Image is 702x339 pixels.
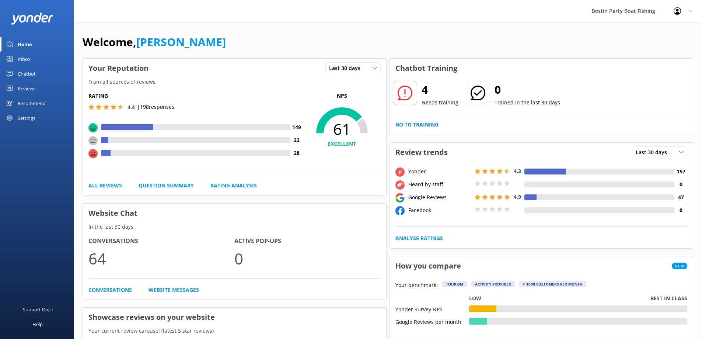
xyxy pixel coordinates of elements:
p: 64 [88,246,234,271]
h2: 4 [422,81,458,98]
p: Needs training [422,98,458,107]
h5: Rating [88,92,303,100]
h4: 149 [290,123,303,131]
p: From all sources of reviews [83,78,386,86]
a: [PERSON_NAME] [136,34,226,49]
span: 4.4 [128,104,135,111]
a: Go to Training [395,121,439,129]
p: | 198 responses [137,103,174,111]
div: Settings [18,111,35,125]
div: Home [18,37,32,52]
p: Your benchmark: [395,281,438,290]
p: Best in class [650,294,687,302]
h3: Your Reputation [83,59,154,78]
p: Your current review carousel (latest 5 star reviews) [83,327,386,335]
div: Reviews [18,81,35,96]
span: Last 30 days [329,64,365,72]
a: Analyse Ratings [395,234,443,242]
h1: Welcome, [83,33,226,51]
a: Conversations [88,286,132,294]
div: Help [32,317,43,332]
span: New [672,263,687,269]
h4: 28 [290,149,303,157]
h4: 47 [674,193,687,201]
div: Recommend [18,96,46,111]
div: Support Docs [23,302,53,317]
h4: 157 [674,167,687,176]
a: Rating Analysis [210,181,257,190]
h3: Chatbot Training [390,59,463,78]
a: All Reviews [88,181,122,190]
h4: 0 [674,180,687,188]
h4: Conversations [88,236,234,246]
span: Last 30 days [636,148,671,156]
div: Activity Provider [471,281,515,287]
h4: 22 [290,136,303,144]
h4: 0 [674,206,687,214]
a: Question Summary [139,181,194,190]
p: Trained in the last 30 days [495,98,560,107]
div: Yonder [406,167,473,176]
div: Yonder Survey NPS [395,305,469,312]
img: yonder-white-logo.png [11,13,53,25]
h4: Active Pop-ups [234,236,380,246]
a: Website Messages [149,286,199,294]
p: In the last 30 days [83,223,386,231]
h3: Review trends [390,143,453,162]
span: 4.9 [514,193,521,200]
div: Google Reviews per month [395,318,469,325]
div: Heard by staff [406,180,473,188]
p: Low [469,294,481,302]
h3: Showcase reviews on your website [83,308,386,327]
h3: How you compare [390,256,467,276]
div: Chatbot [18,66,36,81]
div: Inbox [18,52,31,66]
span: 61 [303,120,381,138]
h4: EXCELLENT [303,140,381,148]
h2: 0 [495,81,560,98]
h3: Website Chat [83,204,386,223]
span: 4.3 [514,167,521,174]
div: Facebook [406,206,473,214]
p: NPS [303,92,381,100]
p: 0 [234,246,380,271]
div: Tourism [442,281,467,287]
div: > 1000 customers per month [519,281,586,287]
div: Google Reviews [406,193,473,201]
